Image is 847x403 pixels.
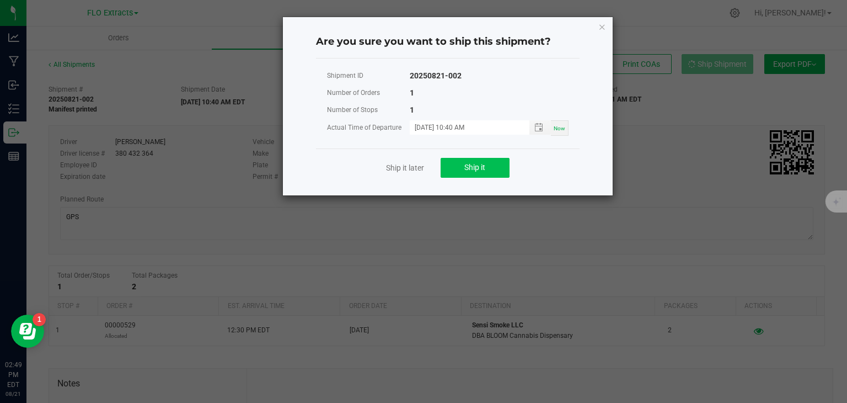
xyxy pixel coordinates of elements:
div: Shipment ID [327,69,410,83]
div: 1 [410,86,414,100]
iframe: Resource center unread badge [33,313,46,326]
button: Close [598,20,606,33]
button: Ship it [441,158,510,178]
span: Ship it [464,163,485,172]
input: MM/dd/yyyy HH:MM a [410,120,518,134]
h4: Are you sure you want to ship this shipment? [316,35,580,49]
div: 20250821-002 [410,69,462,83]
iframe: Resource center [11,315,44,348]
div: Actual Time of Departure [327,121,410,135]
div: Number of Stops [327,103,410,117]
span: Toggle popup [529,120,551,134]
div: 1 [410,103,414,117]
span: Now [554,125,565,131]
a: Ship it later [386,162,424,173]
div: Number of Orders [327,86,410,100]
